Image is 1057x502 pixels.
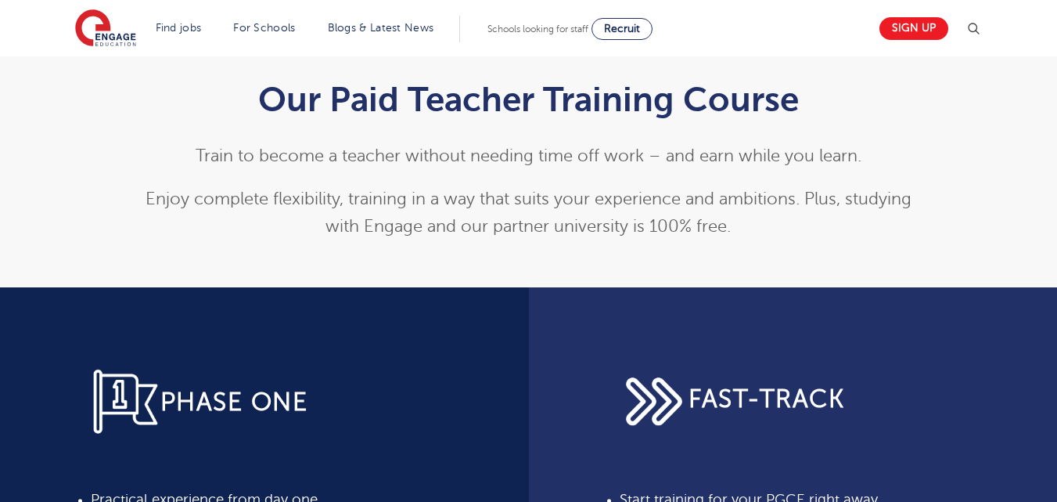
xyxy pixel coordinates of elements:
[196,146,861,165] span: Train to become a teacher without needing time off work – and earn while you learn.
[604,23,640,34] span: Recruit
[160,389,308,417] span: PHASE ONE
[487,23,588,34] span: Schools looking for staff
[146,190,911,236] span: Enjoy complete flexibility, training in a way that suits your experience and ambitions. Plus, stu...
[688,386,844,414] span: FAST-TRACK
[233,22,295,34] a: For Schools
[75,9,136,49] img: Engage Education
[145,80,912,119] h1: Our Paid Teacher Training Course
[156,22,202,34] a: Find jobs
[879,17,948,40] a: Sign up
[591,18,653,40] a: Recruit
[328,22,434,34] a: Blogs & Latest News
